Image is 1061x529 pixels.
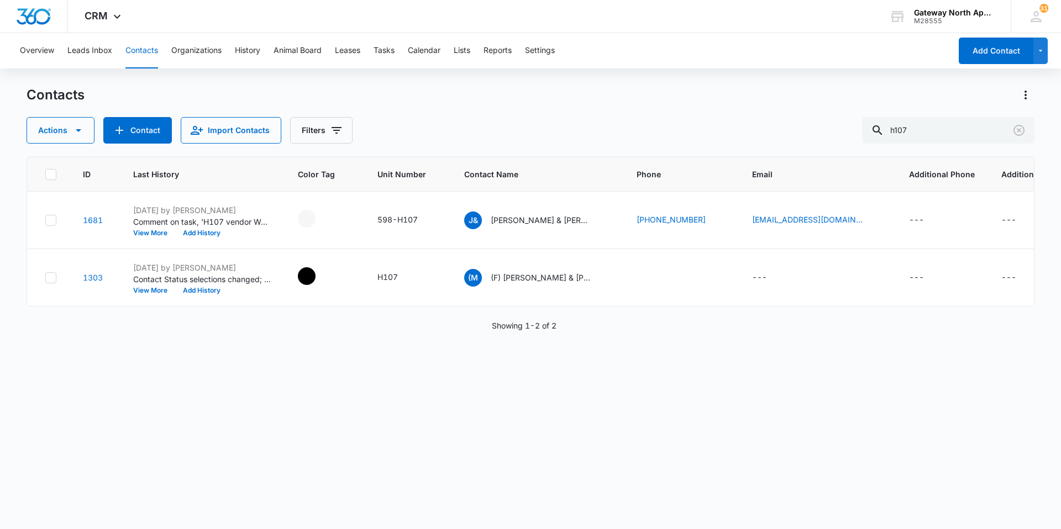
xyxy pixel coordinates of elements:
[637,168,710,180] span: Phone
[752,214,883,227] div: Email - jmusink@ymail.com - Select to Edit Field
[914,17,995,25] div: account id
[752,214,863,225] a: [EMAIL_ADDRESS][DOMAIN_NAME]
[637,214,726,227] div: Phone - (720) 388-5647 - Select to Edit Field
[298,168,335,180] span: Color Tag
[464,269,610,287] div: Contact Name - (F) Monte Malone & Karen Anderson - Select to Edit Field
[752,271,787,284] div: Email - - Select to Edit Field
[133,273,271,285] p: Contact Status selections changed; 'Current Resident' was removed and 'Former Resident' was added.
[1039,4,1048,13] span: 31
[909,214,924,227] div: ---
[175,287,228,294] button: Add History
[298,210,335,228] div: - - Select to Edit Field
[909,214,944,227] div: Additional Phone - - Select to Edit Field
[377,168,438,180] span: Unit Number
[175,230,228,236] button: Add History
[377,271,418,284] div: Unit Number - H107 - Select to Edit Field
[752,168,866,180] span: Email
[752,271,767,284] div: ---
[133,204,271,216] p: [DATE] by [PERSON_NAME]
[492,320,556,331] p: Showing 1-2 of 2
[171,33,222,68] button: Organizations
[862,117,1034,144] input: Search Contacts
[454,33,470,68] button: Lists
[1001,214,1016,227] div: ---
[125,33,158,68] button: Contacts
[408,33,440,68] button: Calendar
[83,215,103,225] a: Navigate to contact details page for Jason & Severina Berumen
[27,87,85,103] h1: Contacts
[374,33,395,68] button: Tasks
[909,271,924,284] div: ---
[133,287,175,294] button: View More
[290,117,353,144] button: Filters
[85,10,108,22] span: CRM
[1017,86,1034,104] button: Actions
[1001,271,1036,284] div: Additional Email - - Select to Edit Field
[491,272,590,283] p: (F) [PERSON_NAME] & [PERSON_NAME]
[1001,271,1016,284] div: ---
[377,271,398,283] div: H107
[914,8,995,17] div: account name
[133,216,271,228] p: Comment on task, 'H107 vendor Work Order' "There is a small leak somewhere, the tech was not able...
[83,273,103,282] a: Navigate to contact details page for (F) Monte Malone & Karen Anderson
[484,33,512,68] button: Reports
[67,33,112,68] button: Leads Inbox
[274,33,322,68] button: Animal Board
[1001,214,1036,227] div: Additional Email - - Select to Edit Field
[464,211,482,229] span: J&
[464,168,594,180] span: Contact Name
[235,33,260,68] button: History
[1010,121,1028,139] button: Clear
[377,214,418,225] div: 598-H107
[133,168,255,180] span: Last History
[133,230,175,236] button: View More
[83,168,91,180] span: ID
[27,117,94,144] button: Actions
[637,276,656,289] div: Phone - 72035765057207853654 - Select to Edit Field
[133,262,271,273] p: [DATE] by [PERSON_NAME]
[637,214,706,225] a: [PHONE_NUMBER]
[491,214,590,226] p: [PERSON_NAME] & [PERSON_NAME]
[181,117,281,144] button: Import Contacts
[959,38,1033,64] button: Add Contact
[525,33,555,68] button: Settings
[20,33,54,68] button: Overview
[909,271,944,284] div: Additional Phone - - Select to Edit Field
[377,214,438,227] div: Unit Number - 598-H107 - Select to Edit Field
[1039,4,1048,13] div: notifications count
[909,168,975,180] span: Additional Phone
[335,33,360,68] button: Leases
[103,117,172,144] button: Add Contact
[298,267,335,285] div: - - Select to Edit Field
[464,269,482,287] span: (M
[464,211,610,229] div: Contact Name - Jason & Severina Berumen - Select to Edit Field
